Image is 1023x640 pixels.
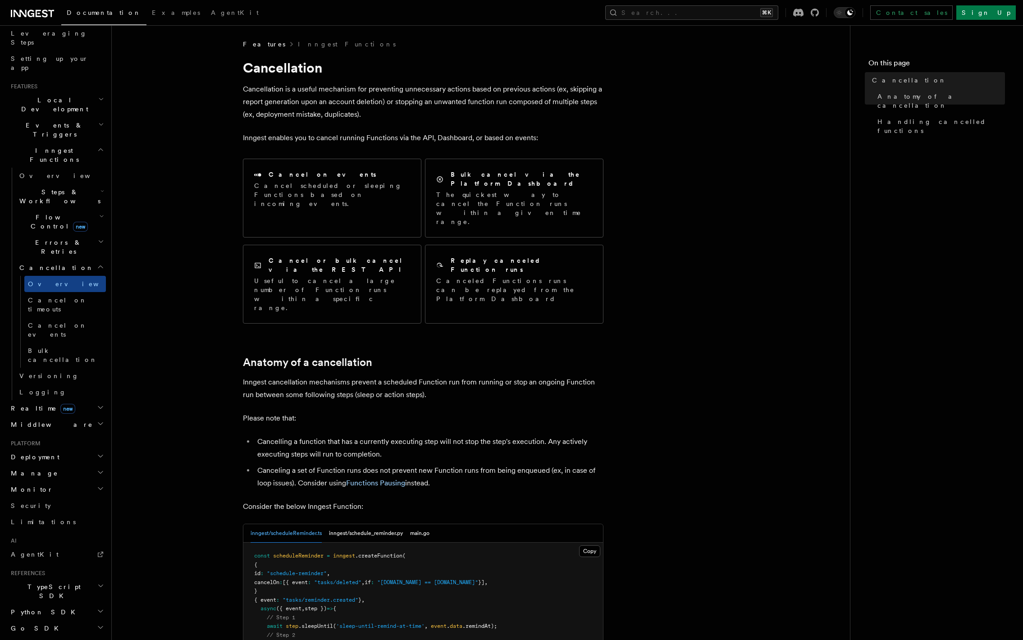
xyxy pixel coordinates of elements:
span: .createFunction [355,553,402,559]
button: Copy [579,545,600,557]
button: Errors & Retries [16,234,106,260]
a: Setting up your app [7,50,106,76]
a: Anatomy of a cancellation [243,356,372,369]
a: Bulk cancellation [24,343,106,368]
span: , [425,623,428,629]
span: "tasks/deleted" [314,579,361,585]
span: Setting up your app [11,55,88,71]
h4: On this page [868,58,1005,72]
li: Canceling a set of Function runs does not prevent new Function runs from being enqueued (ex, in c... [255,464,603,489]
span: : [260,570,264,576]
a: Examples [146,3,206,24]
a: Cancel on eventsCancel scheduled or sleeping Functions based on incoming events. [243,159,421,238]
span: Versioning [19,372,79,379]
span: .remindAt); [462,623,497,629]
button: Cancellation [16,260,106,276]
a: Cancel on events [24,317,106,343]
span: event [431,623,447,629]
span: step }) [305,605,327,612]
span: : [371,579,374,585]
span: inngest [333,553,355,559]
span: ( [333,623,336,629]
span: { [254,562,257,568]
kbd: ⌘K [760,8,773,17]
span: }] [478,579,484,585]
div: Inngest Functions [7,168,106,400]
div: Cancellation [16,276,106,368]
span: Cancellation [16,263,94,272]
a: Sign Up [956,5,1016,20]
span: Steps & Workflows [16,187,100,206]
span: new [60,404,75,414]
p: Useful to cancel a large number of Function runs within a specific range. [254,276,410,312]
a: Versioning [16,368,106,384]
span: Handling cancelled functions [877,117,1005,135]
button: inngest/scheduleReminder.ts [251,524,322,543]
a: Cancel on timeouts [24,292,106,317]
h2: Cancel or bulk cancel via the REST API [269,256,410,274]
span: AI [7,537,17,544]
span: id [254,570,260,576]
span: const [254,553,270,559]
span: : [279,579,283,585]
a: Inngest Functions [298,40,396,49]
h2: Bulk cancel via the Platform Dashboard [451,170,592,188]
span: } [358,597,361,603]
button: Middleware [7,416,106,433]
button: Python SDK [7,604,106,620]
p: Canceled Functions runs can be replayed from the Platform Dashboard [436,276,592,303]
a: Bulk cancel via the Platform DashboardThe quickest way to cancel the Function runs within a given... [425,159,603,238]
span: if [365,579,371,585]
span: Logging [19,389,66,396]
button: Manage [7,465,106,481]
span: new [73,222,88,232]
span: "tasks/reminder.created" [283,597,358,603]
span: Manage [7,469,58,478]
span: : [308,579,311,585]
a: Overview [24,276,106,292]
button: Events & Triggers [7,117,106,142]
button: Realtimenew [7,400,106,416]
p: The quickest way to cancel the Function runs within a given time range. [436,190,592,226]
button: main.go [410,524,429,543]
span: Deployment [7,453,59,462]
span: , [361,597,365,603]
span: Features [7,83,37,90]
a: Handling cancelled functions [874,114,1005,139]
a: Cancellation [868,72,1005,88]
span: async [260,605,276,612]
span: Examples [152,9,200,16]
span: Middleware [7,420,93,429]
p: Inngest cancellation mechanisms prevent a scheduled Function run from running or stop an ongoing ... [243,376,603,401]
span: . [447,623,450,629]
span: Security [11,502,51,509]
p: Please note that: [243,412,603,425]
span: Local Development [7,96,98,114]
span: AgentKit [211,9,259,16]
a: Anatomy of a cancellation [874,88,1005,114]
button: inngest/schedule_reminder.py [329,524,403,543]
span: Events & Triggers [7,121,98,139]
p: Inngest enables you to cancel running Functions via the API, Dashboard, or based on events: [243,132,603,144]
button: Local Development [7,92,106,117]
a: AgentKit [7,546,106,562]
span: Errors & Retries [16,238,98,256]
p: Cancel scheduled or sleeping Functions based on incoming events. [254,181,410,208]
span: , [484,579,488,585]
span: Monitor [7,485,53,494]
span: , [301,605,305,612]
span: [{ event [283,579,308,585]
span: Features [243,40,285,49]
span: Realtime [7,404,75,413]
span: : [276,597,279,603]
p: Cancellation is a useful mechanism for preventing unnecessary actions based on previous actions (... [243,83,603,121]
span: "[DOMAIN_NAME] == [DOMAIN_NAME]" [377,579,478,585]
a: Limitations [7,514,106,530]
button: Search...⌘K [605,5,778,20]
span: AgentKit [11,551,59,558]
button: Inngest Functions [7,142,106,168]
span: // Step 1 [267,614,295,621]
button: Deployment [7,449,106,465]
a: AgentKit [206,3,264,24]
span: data [450,623,462,629]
